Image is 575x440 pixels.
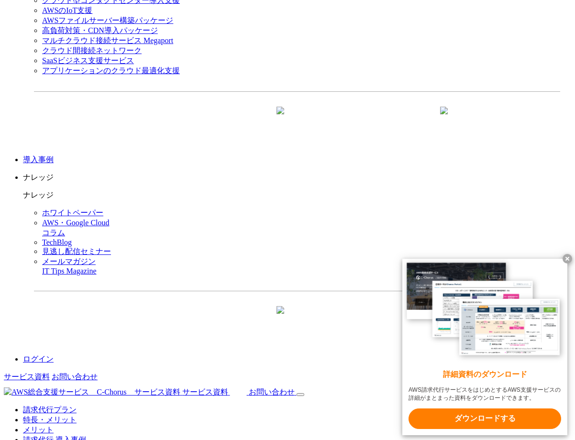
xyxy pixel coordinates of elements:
a: メールマガジンIT Tips Magazine [42,257,96,275]
img: 矢印 [440,107,448,132]
x-t: 詳細資料のダウンロード [409,369,561,380]
p: ナレッジ [23,190,571,200]
span: メールマガジン IT Tips Magazine [42,257,96,275]
span: サービス資料 [182,388,228,396]
a: 導入事例 [23,155,54,164]
a: 詳細資料のダウンロード AWS請求代行サービスをはじめとするAWS支援サービスの詳細がまとまった資料をダウンロードできます。 ダウンロードする [402,259,567,435]
a: ホワイトペーパー [42,209,103,217]
x-t: AWS請求代行サービスをはじめとするAWS支援サービスの詳細がまとまった資料をダウンロードできます。 [409,386,561,402]
a: まずは相談する [302,307,456,330]
a: AWS・Google Cloudコラム [42,219,110,237]
x-t: ダウンロードする [409,408,561,429]
a: お問い合わせ お問い合わせ [230,388,297,396]
span: お問い合わせ [249,388,295,396]
a: 資料を請求する [138,307,292,330]
p: ナレッジ [23,173,571,183]
a: サービス資料 [4,373,50,381]
img: お問い合わせ [230,382,247,395]
a: 請求代行プラン [23,406,77,414]
a: AWSファイルサーバー構築パッケージ [42,16,173,24]
img: 矢印 [276,107,284,132]
a: 見逃し配信セミナー [42,247,111,255]
a: AWS総合支援サービス C-Chorus サービス資料 サービス資料 [4,388,230,396]
span: AWS・Google Cloud コラム [42,219,110,237]
a: 高負荷対策・CDN導入パッケージ [42,26,158,34]
img: AWS総合支援サービス C-Chorus サービス資料 [4,387,180,397]
a: マルチクラウド接続サービス Megaport [42,36,173,44]
a: お問い合わせ [52,373,98,381]
a: まずは相談する [302,107,456,131]
a: メリット [23,426,54,434]
a: TechBlog [42,238,72,246]
a: 資料を請求する [138,107,292,131]
a: SaaSビジネス支援サービス [42,56,134,65]
a: AWSのIoT支援 [42,6,92,14]
a: ログイン [23,355,54,363]
a: アプリケーションのクラウド最適化支援 [42,66,180,75]
a: 特長・メリット [23,416,77,424]
img: 矢印 [276,306,284,331]
a: クラウド間接続ネットワーク [42,46,142,55]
